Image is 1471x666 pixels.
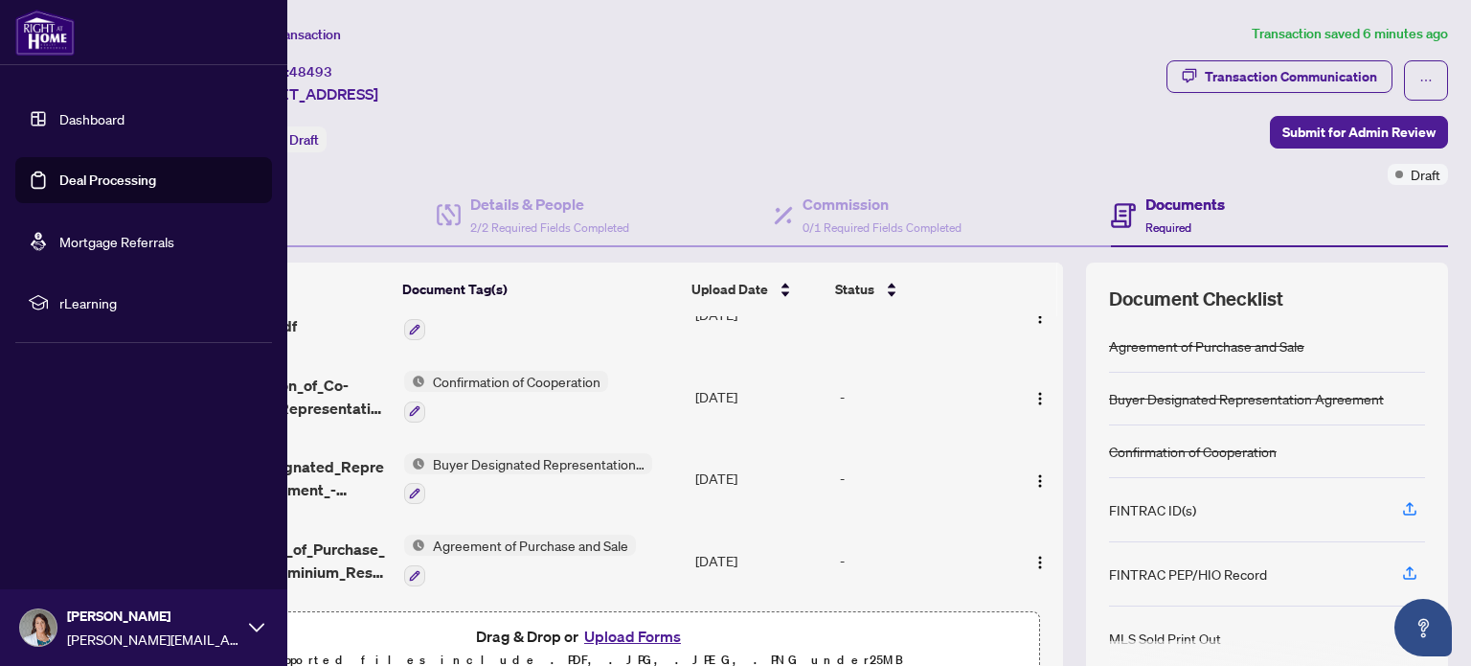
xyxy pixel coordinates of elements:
span: Submit for Admin Review [1282,117,1436,148]
article: Transaction saved 6 minutes ago [1252,23,1448,45]
h4: Documents [1145,193,1225,216]
h4: Details & People [470,193,629,216]
img: logo [15,10,75,56]
span: rLearning [59,292,259,313]
div: Agreement of Purchase and Sale [1109,335,1304,356]
span: [STREET_ADDRESS] [238,82,378,105]
img: Logo [1032,555,1048,570]
span: 2/2 Required Fields Completed [470,220,629,235]
button: Status IconConfirmation of Cooperation [404,371,608,423]
a: Deal Processing [59,172,156,189]
td: [DATE] [688,519,832,602]
button: Status IconAgreement of Purchase and Sale [404,535,636,586]
img: Status Icon [404,535,425,556]
button: Logo [1025,545,1055,576]
img: Logo [1032,310,1048,325]
div: - [840,468,1005,489]
span: [PERSON_NAME][EMAIL_ADDRESS][DOMAIN_NAME] [67,629,239,650]
button: Status IconBuyer Designated Representation Agreement [404,453,652,505]
span: View Transaction [238,26,341,43]
th: Document Tag(s) [395,263,684,316]
span: Drag & Drop or [476,624,687,649]
td: [DATE] [688,356,832,438]
span: ellipsis [1419,74,1433,87]
button: Submit for Admin Review [1270,116,1448,149]
span: Upload Date [691,279,768,300]
div: Transaction Communication [1205,61,1377,92]
button: Logo [1025,381,1055,412]
button: Transaction Communication [1166,60,1392,93]
img: Status Icon [404,453,425,474]
th: Upload Date [684,263,827,316]
div: MLS Sold Print Out [1109,628,1221,649]
button: Upload Forms [578,624,687,649]
td: [DATE] [688,438,832,520]
span: Draft [289,131,319,149]
span: Buyer Designated Representation Agreement [425,453,652,474]
span: [PERSON_NAME] [67,606,239,627]
span: Confirmation of Cooperation [425,371,608,392]
div: FINTRAC PEP/HIO Record [1109,563,1267,585]
a: Mortgage Referrals [59,233,174,250]
div: FINTRAC ID(s) [1109,499,1196,520]
span: 0/1 Required Fields Completed [803,220,962,235]
h4: Commission [803,193,962,216]
span: Document Checklist [1109,286,1283,312]
button: Open asap [1394,599,1452,656]
div: Buyer Designated Representation Agreement [1109,388,1384,409]
img: Logo [1032,391,1048,406]
img: Status Icon [404,371,425,392]
span: Draft [1411,164,1440,185]
a: Dashboard [59,110,124,127]
div: - [840,550,1005,571]
span: Required [1145,220,1191,235]
span: 48493 [289,63,332,80]
img: Logo [1032,473,1048,489]
span: Status [835,279,874,300]
span: Agreement of Purchase and Sale [425,535,636,556]
img: Profile Icon [20,609,57,646]
th: Status [827,263,1007,316]
button: Logo [1025,463,1055,494]
div: Confirmation of Cooperation [1109,441,1277,462]
div: - [840,386,1005,407]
